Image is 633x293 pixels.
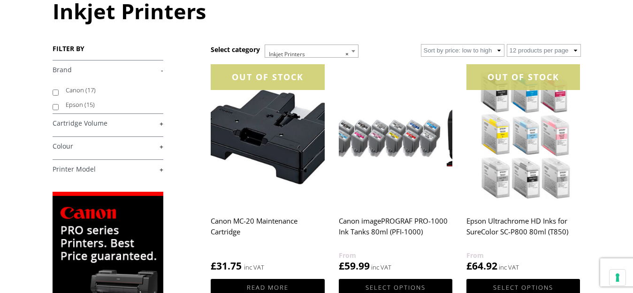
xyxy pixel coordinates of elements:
span: £ [339,259,344,272]
div: OUT OF STOCK [466,64,580,90]
span: Inkjet Printers [265,45,358,64]
bdi: 59.99 [339,259,370,272]
h2: Canon imagePROGRAF PRO-1000 Ink Tanks 80ml (PFI-1000) [339,212,452,250]
span: (17) [85,86,96,94]
a: - [53,66,163,75]
label: Epson [66,98,154,112]
h2: Canon MC-20 Maintenance Cartridge [211,212,324,250]
button: Your consent preferences for tracking technologies [610,270,625,285]
a: + [53,119,163,128]
bdi: 64.92 [466,259,497,272]
span: Inkjet Printers [265,45,358,58]
h4: Cartridge Volume [53,113,163,132]
h4: Brand [53,60,163,79]
img: Epson Ultrachrome HD Inks for SureColor SC-P800 80ml (T850) [466,64,580,206]
a: OUT OF STOCKEpson Ultrachrome HD Inks for SureColor SC-P800 80ml (T850) £64.92 [466,64,580,273]
span: £ [211,259,216,272]
select: Shop order [421,44,504,57]
h2: Epson Ultrachrome HD Inks for SureColor SC-P800 80ml (T850) [466,212,580,250]
a: Canon imagePROGRAF PRO-1000 Ink Tanks 80ml (PFI-1000) £59.99 [339,64,452,273]
bdi: 31.75 [211,259,242,272]
span: £ [466,259,472,272]
a: OUT OF STOCKCanon MC-20 Maintenance Cartridge £31.75 inc VAT [211,64,324,273]
a: + [53,165,163,174]
label: Canon [66,83,154,98]
h3: Select category [211,45,260,54]
h4: Printer Model [53,159,163,178]
a: + [53,142,163,151]
h4: Colour [53,136,163,155]
img: Canon MC-20 Maintenance Cartridge [211,64,324,206]
h3: FILTER BY [53,44,163,53]
img: Canon imagePROGRAF PRO-1000 Ink Tanks 80ml (PFI-1000) [339,64,452,206]
span: × [345,48,349,61]
div: OUT OF STOCK [211,64,324,90]
strong: inc VAT [244,262,264,273]
span: (15) [84,100,95,109]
